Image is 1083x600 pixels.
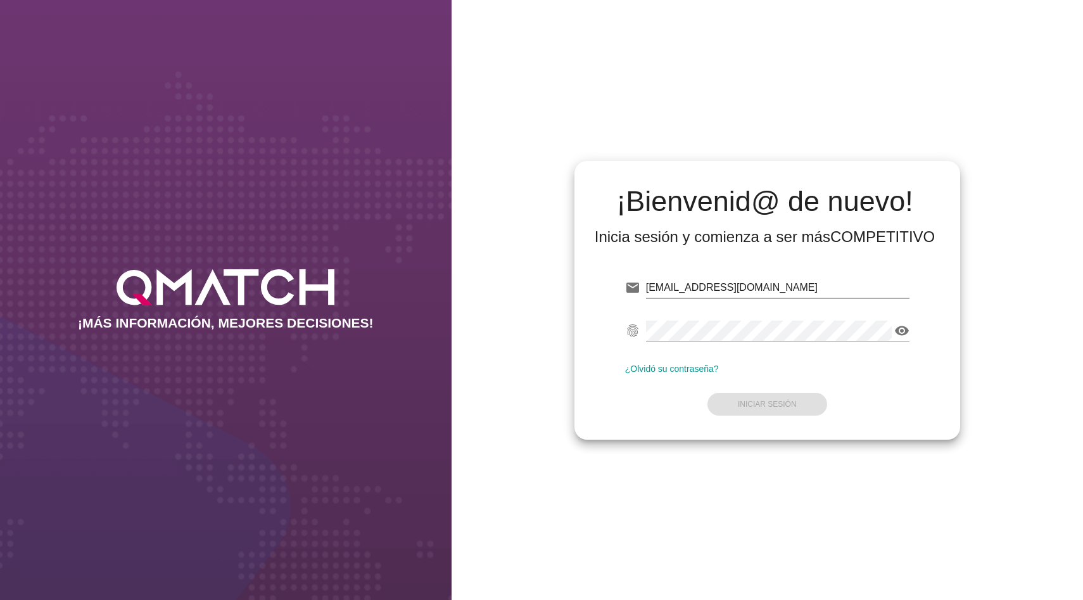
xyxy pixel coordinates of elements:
h2: ¡MÁS INFORMACIÓN, MEJORES DECISIONES! [78,316,374,331]
input: E-mail [646,278,909,298]
h2: ¡Bienvenid@ de nuevo! [595,186,935,217]
i: visibility [894,323,909,338]
i: fingerprint [625,323,640,338]
div: Inicia sesión y comienza a ser más [595,227,935,247]
strong: COMPETITIVO [830,228,935,245]
a: ¿Olvidó su contraseña? [625,364,719,374]
i: email [625,280,640,295]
